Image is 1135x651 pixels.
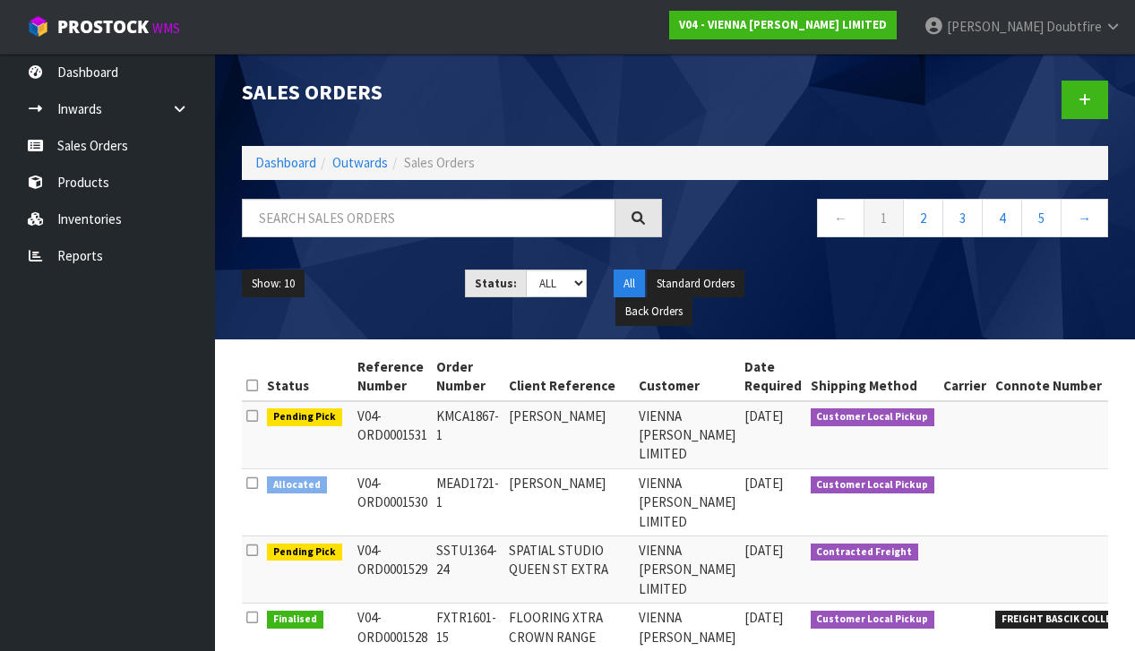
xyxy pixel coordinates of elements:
[811,476,935,494] span: Customer Local Pickup
[267,611,323,629] span: Finalised
[504,468,634,535] td: [PERSON_NAME]
[255,154,316,171] a: Dashboard
[864,199,904,237] a: 1
[811,408,935,426] span: Customer Local Pickup
[634,536,740,604] td: VIENNA [PERSON_NAME] LIMITED
[744,542,783,559] span: [DATE]
[262,353,353,401] th: Status
[475,276,517,291] strong: Status:
[634,353,740,401] th: Customer
[942,199,983,237] a: 3
[242,199,615,237] input: Search sales orders
[1021,199,1062,237] a: 5
[744,609,783,626] span: [DATE]
[353,353,432,401] th: Reference Number
[982,199,1022,237] a: 4
[152,20,180,37] small: WMS
[811,611,935,629] span: Customer Local Pickup
[404,154,475,171] span: Sales Orders
[1046,18,1102,35] span: Doubtfire
[432,536,504,604] td: SSTU1364-24
[353,536,432,604] td: V04-ORD0001529
[332,154,388,171] a: Outwards
[504,536,634,604] td: SPATIAL STUDIO QUEEN ST EXTRA
[744,475,783,492] span: [DATE]
[267,408,342,426] span: Pending Pick
[647,270,744,298] button: Standard Orders
[27,15,49,38] img: cube-alt.png
[744,407,783,424] span: [DATE]
[504,353,634,401] th: Client Reference
[634,401,740,469] td: VIENNA [PERSON_NAME] LIMITED
[806,353,940,401] th: Shipping Method
[947,18,1044,35] span: [PERSON_NAME]
[939,353,991,401] th: Carrier
[353,468,432,535] td: V04-ORD0001530
[614,270,645,298] button: All
[267,544,342,561] span: Pending Pick
[615,297,692,326] button: Back Orders
[267,476,327,494] span: Allocated
[432,468,504,535] td: MEAD1721-1
[811,544,919,561] span: Contracted Freight
[689,199,1109,243] nav: Page navigation
[817,199,864,237] a: ←
[242,81,662,104] h1: Sales Orders
[353,401,432,469] td: V04-ORD0001531
[740,353,806,401] th: Date Required
[242,270,305,298] button: Show: 10
[1061,199,1108,237] a: →
[679,17,887,32] strong: V04 - VIENNA [PERSON_NAME] LIMITED
[57,15,149,39] span: ProStock
[432,353,504,401] th: Order Number
[504,401,634,469] td: [PERSON_NAME]
[903,199,943,237] a: 2
[432,401,504,469] td: KMCA1867-1
[634,468,740,535] td: VIENNA [PERSON_NAME] LIMITED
